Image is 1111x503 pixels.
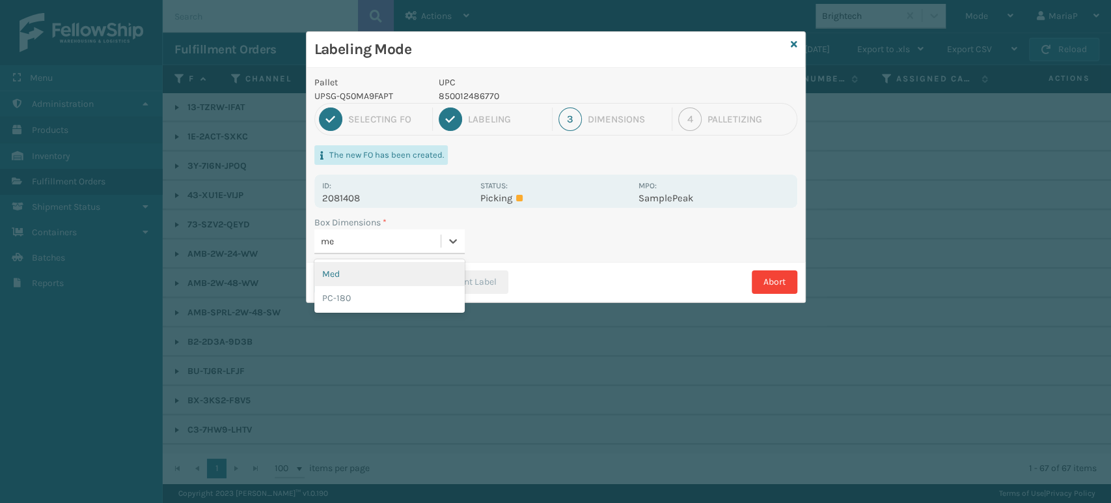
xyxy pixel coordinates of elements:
[348,113,426,125] div: Selecting FO
[439,108,462,131] div: 2
[752,270,797,294] button: Abort
[314,89,424,103] p: UPSG-Q50MA9FAPT
[638,192,789,204] p: SamplePeak
[468,113,546,125] div: Labeling
[707,113,792,125] div: Palletizing
[428,270,508,294] button: Print Label
[588,113,666,125] div: Dimensions
[439,89,631,103] p: 850012486770
[558,108,582,131] div: 3
[678,108,702,131] div: 4
[314,76,424,89] p: Pallet
[314,286,465,310] div: PC-180
[319,108,342,131] div: 1
[329,149,444,161] p: The new FO has been created.
[439,76,631,89] p: UPC
[322,192,473,204] p: 2081408
[480,192,631,204] p: Picking
[322,181,331,190] label: Id:
[314,40,786,59] h3: Labeling Mode
[480,181,508,190] label: Status:
[314,262,465,286] div: Med
[314,216,387,229] label: Box Dimensions
[638,181,657,190] label: MPO:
